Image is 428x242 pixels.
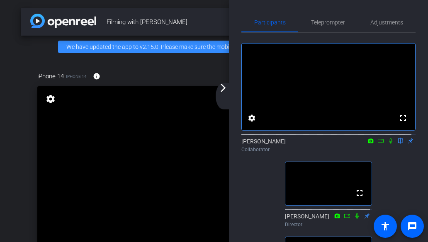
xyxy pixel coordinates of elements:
mat-icon: fullscreen [398,113,408,123]
div: Collaborator [241,146,416,153]
mat-icon: settings [247,113,257,123]
div: Director [285,221,372,228]
mat-icon: arrow_forward_ios [218,83,228,93]
div: We have updated the app to v2.15.0. Please make sure the mobile user has the newest version. [58,41,370,53]
mat-icon: info [93,73,100,80]
mat-icon: flip [396,137,406,144]
span: iPhone 14 [66,73,87,80]
span: Filming with [PERSON_NAME] [107,14,282,30]
mat-icon: message [407,221,417,231]
span: Participants [254,19,286,25]
div: [PERSON_NAME] [241,137,416,153]
mat-icon: fullscreen [355,188,365,198]
mat-icon: accessibility [380,221,390,231]
span: iPhone 14 [37,72,64,81]
span: Adjustments [370,19,403,25]
span: Teleprompter [311,19,345,25]
mat-icon: settings [45,94,56,104]
div: [PERSON_NAME] [285,212,372,228]
img: app-logo [30,14,96,28]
